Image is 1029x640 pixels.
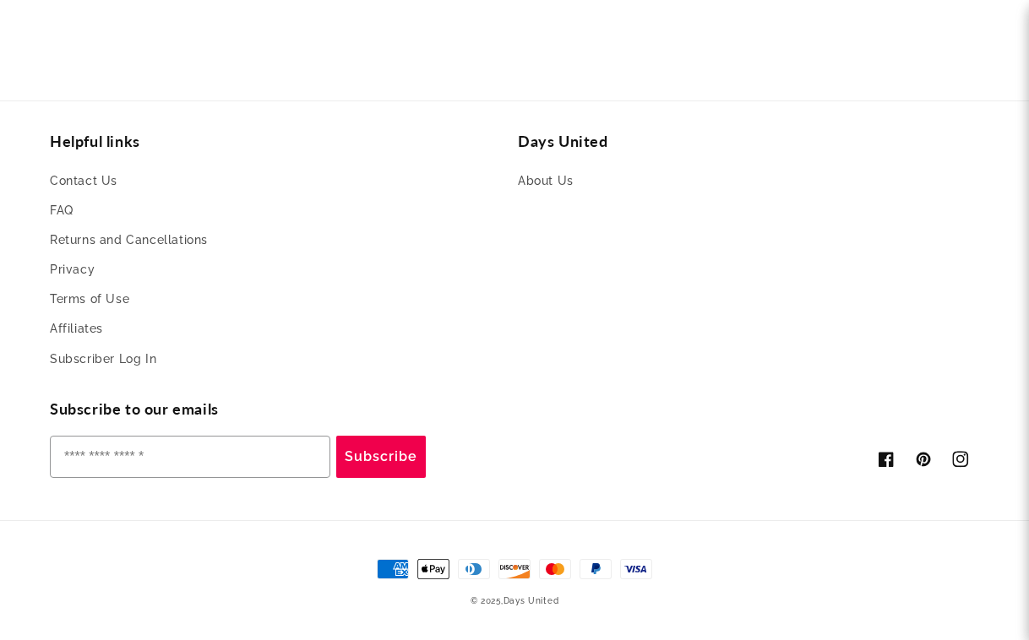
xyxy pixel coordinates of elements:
h2: Helpful links [50,132,511,151]
h2: Days United [518,132,979,151]
small: © 2025, [471,596,559,605]
a: Subscriber Log In [50,344,156,374]
input: Enter your email [50,436,330,478]
a: Affiliates [50,314,103,344]
a: Terms of Use [50,285,129,314]
a: Privacy [50,255,95,285]
a: Returns and Cancellations [50,225,208,255]
a: About Us [518,171,574,196]
h2: Subscribe to our emails [50,399,514,419]
a: FAQ [50,196,73,225]
a: Days United [504,596,559,605]
button: Subscribe [336,436,426,478]
a: Contact Us [50,171,117,196]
